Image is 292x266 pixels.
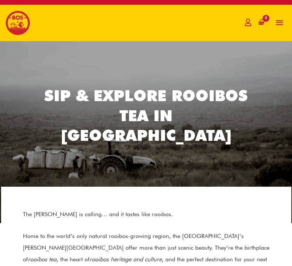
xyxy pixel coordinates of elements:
[5,11,30,35] img: BOS logo finals-200px
[41,86,251,146] h2: Sip & Explore Rooibos Tea in [GEOGRAPHIC_DATA]
[28,256,57,263] em: rooibos tea
[23,209,270,220] p: The [PERSON_NAME] is calling… and it tastes like rooibos.
[90,256,162,263] em: rooibos heritage and culture
[257,19,265,26] a: View Shopping Cart, empty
